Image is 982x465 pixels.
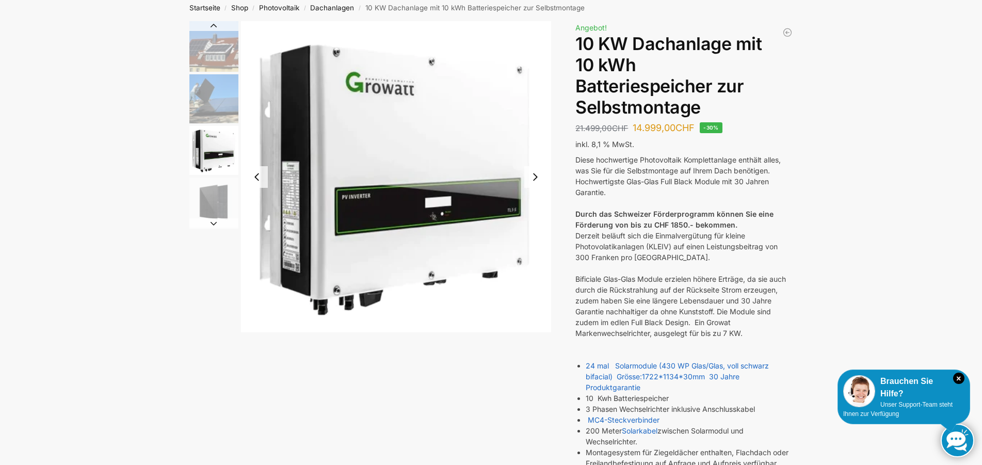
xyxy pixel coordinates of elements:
[189,21,238,31] button: Previous slide
[189,74,238,123] img: Photovoltaik
[241,21,552,332] img: Growatt Wechselrichter
[586,361,769,392] a: 24 mal Solarmodule (430 WP Glas/Glas, voll schwarz bifacial) Grösse:1722*1134*30mm 30 Jahre Produ...
[246,166,268,188] button: Previous slide
[187,73,238,124] li: 2 / 7
[575,176,793,198] div: Hochwertigste Glas-Glas Full Black Module mit 30 Jahren Garantie.
[524,166,546,188] button: Next slide
[575,140,634,149] span: inkl. 8,1 % MwSt.
[843,375,964,400] div: Brauchen Sie Hilfe?
[575,230,793,263] div: Derzeit beläuft sich die Einmalvergütung für kleine Photovolatikanlagen (KLEIV) auf einen Leistun...
[843,375,875,407] img: Customer service
[189,178,238,227] img: Maysun
[586,425,793,447] li: 200 Meter zwischen Solarmodul und Wechselrichter.
[612,123,628,133] span: CHF
[187,176,238,228] li: 4 / 7
[575,154,793,176] div: Diese hochwertige Photovoltaik Komplettanlage enthält alles, was Sie für die Selbstmontage auf Ih...
[187,228,238,279] li: 5 / 7
[588,415,659,424] a: MC4-Steckverbinder
[310,4,354,12] a: Dachanlagen
[220,4,231,12] span: /
[189,218,238,229] button: Next slide
[633,122,695,133] bdi: 14.999,00
[575,123,628,133] bdi: 21.499,00
[354,4,365,12] span: /
[187,124,238,176] li: 3 / 7
[675,122,695,133] span: CHF
[189,126,238,175] img: Growatt Wechselrichter
[843,401,953,418] span: Unser Support-Team steht Ihnen zur Verfügung
[586,404,793,414] li: 3 Phasen Wechselrichter inklusive Anschlusskabel
[575,23,607,32] span: Angebot!
[782,27,793,38] a: Photovoltaik Solarpanel Halterung Trapezblechdach Befestigung
[953,373,964,384] i: Schließen
[187,21,238,73] li: 1 / 7
[575,34,793,118] h1: 10 KW Dachanlage mit 10 kWh Batteriespeicher zur Selbstmontage
[259,4,299,12] a: Photovoltaik
[299,4,310,12] span: /
[575,274,793,339] div: Bificiale Glas-Glas Module erzielen höhere Erträge, da sie auch durch die Rückstrahlung auf der R...
[575,210,774,229] strong: Durch das Schweizer Förderprogramm können Sie eine Förderung von bis zu CHF 1850.- bekommen.
[189,4,220,12] a: Startseite
[586,393,793,404] li: 10 Kwh Batteriespeicher
[231,4,248,12] a: Shop
[189,21,238,72] img: Solar Dachanlage 6,5 KW
[700,122,722,133] span: -30%
[248,4,259,12] span: /
[622,426,657,435] a: Solarkabel
[241,21,552,332] li: 3 / 7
